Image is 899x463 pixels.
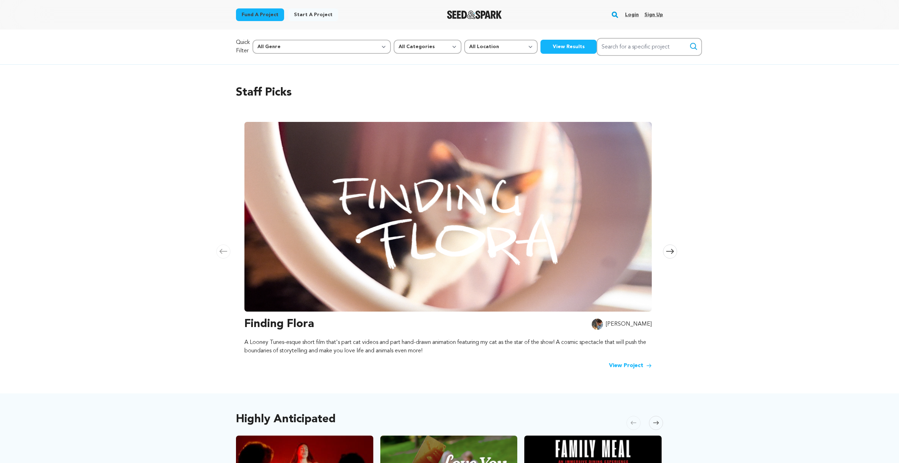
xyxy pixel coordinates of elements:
[597,38,702,56] input: Search for a specific project
[236,415,336,424] h2: Highly Anticipated
[592,319,603,330] img: e6948424967afddf.jpg
[244,338,652,355] p: A Looney Tunes-esque short film that's part cat videos and part hand-drawn animation featuring my...
[606,320,652,328] p: [PERSON_NAME]
[625,9,639,20] a: Login
[540,40,597,54] button: View Results
[447,11,502,19] a: Seed&Spark Homepage
[644,9,663,20] a: Sign up
[236,84,663,101] h2: Staff Picks
[236,8,284,21] a: Fund a project
[447,11,502,19] img: Seed&Spark Logo Dark Mode
[609,361,652,370] a: View Project
[244,316,314,333] h3: Finding Flora
[244,122,652,312] img: Finding Flora image
[236,38,250,55] p: Quick Filter
[288,8,338,21] a: Start a project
